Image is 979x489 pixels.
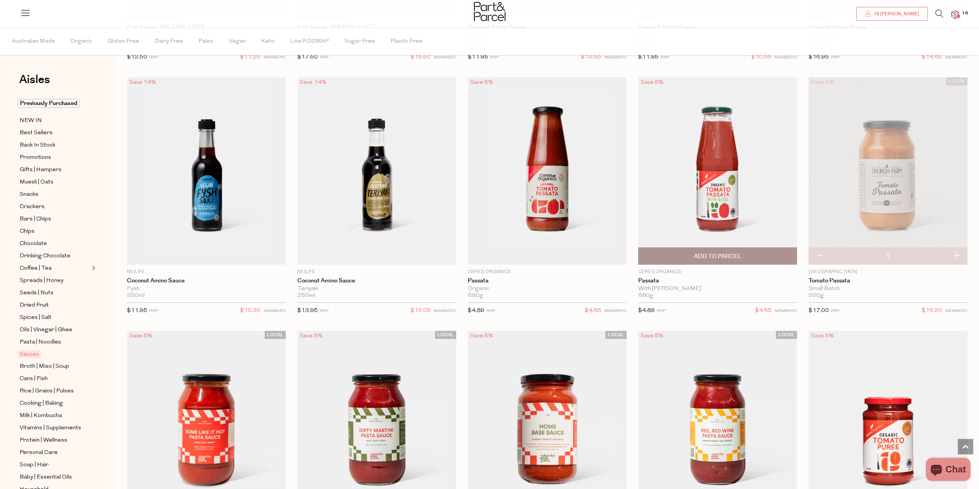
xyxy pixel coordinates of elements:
a: Broth | Miso | Soup [20,362,90,371]
small: MEMBERS [604,55,627,60]
div: With [PERSON_NAME] [638,285,797,292]
inbox-online-store-chat: Shopify online store chat [924,458,973,483]
a: Sauces [20,350,90,359]
span: $10.55 [751,52,772,62]
a: Gifts | Hampers [20,165,90,175]
span: Organic [70,28,92,55]
span: Baby | Essential Oils [20,473,72,482]
small: MEMBERS [945,55,967,60]
span: 250ml [297,292,315,299]
span: Coffee | Tea [20,264,52,273]
span: Vitamins | Supplements [20,424,81,433]
span: Previously Purchased [18,99,80,108]
span: Cans | Fish [20,374,48,384]
a: Personal Care [20,448,90,457]
a: Passata [638,277,797,284]
span: LOCAL [265,331,286,339]
small: MEMBERS [434,55,456,60]
span: $4.89 [638,308,655,314]
a: Back In Stock [20,140,90,150]
img: Passata [468,77,627,265]
a: Bars | Chips [20,214,90,224]
span: 500g [809,292,824,299]
a: Protein | Wellness [20,436,90,445]
small: RRP [149,55,158,60]
a: Previously Purchased [20,99,90,108]
div: Save 5% [638,331,666,341]
span: Aisles [19,71,50,88]
div: Save 14% [127,77,158,88]
small: MEMBERS [945,309,967,313]
a: Coconut Amino Sauce [127,277,286,284]
small: RRP [831,55,840,60]
span: Dried Fruit [20,301,49,310]
span: Rice | Grains | Pulses [20,387,74,396]
small: MEMBERS [264,309,286,313]
small: RRP [149,309,158,313]
span: Chocolate [20,239,47,249]
small: RRP [486,309,495,313]
span: Milk | Kombucha [20,411,62,421]
span: Sugar Free [344,28,375,55]
span: $16.95 [809,54,829,60]
div: Save 5% [809,331,836,341]
span: LOCAL [946,77,967,85]
small: RRP [320,55,329,60]
span: $12.50 [127,54,147,60]
a: Drinking Chocolate [20,251,90,261]
a: Tomato Passata [809,277,967,284]
span: Gluten Free [107,28,139,55]
span: 14 [960,10,970,17]
small: RRP [660,55,669,60]
span: Dairy Free [155,28,183,55]
span: Promotions [20,153,51,162]
button: Add To Parcel [638,247,797,265]
a: Spreads | Honey [20,276,90,285]
a: Spices | Salt [20,313,90,322]
a: Rice | Grains | Pulses [20,386,90,396]
span: Spreads | Honey [20,276,63,285]
span: $10.55 [581,52,601,62]
a: Muesli | Oats [20,177,90,187]
div: Save 5% [297,331,325,341]
small: MEMBERS [775,55,797,60]
img: Coconut Amino Sauce [127,77,286,265]
small: RRP [831,309,840,313]
img: Part&Parcel [474,2,505,21]
div: Save 14% [297,77,329,88]
span: $14.65 [922,52,942,62]
span: $13.95 [297,308,318,314]
small: MEMBERS [264,55,286,60]
span: Keto [261,28,275,55]
a: Oils | Vinegar | Ghee [20,325,90,335]
span: LOCAL [776,331,797,339]
div: Save 5% [638,77,666,88]
span: $4.65 [585,306,601,316]
p: [GEOGRAPHIC_DATA] [809,269,967,275]
a: Dried Fruit [20,300,90,310]
span: $17.50 [297,54,318,60]
span: Personal Care [20,448,58,457]
span: $11.95 [468,54,488,60]
span: Sauces [18,350,41,358]
span: $11.95 [638,54,659,60]
a: Best Sellers [20,128,90,138]
div: Save 5% [127,331,155,341]
a: Cooking | Baking [20,399,90,408]
span: Drinking Chocolate [20,252,70,261]
span: $11.25 [240,52,260,62]
span: $15.50 [410,52,431,62]
a: Hi [PERSON_NAME] [856,7,928,21]
span: Pasta | Noodles [20,338,61,347]
span: $17.00 [809,308,829,314]
span: $12.05 [410,306,431,316]
div: Save 5% [468,331,495,341]
span: Oils | Vinegar | Ghee [20,325,72,335]
span: 250ml [127,292,145,299]
small: RRP [657,309,665,313]
span: $11.95 [127,308,147,314]
p: Niulife [297,269,456,275]
div: Save 5% [809,77,836,88]
span: 680g [468,292,483,299]
a: Soap | Hair [20,460,90,470]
